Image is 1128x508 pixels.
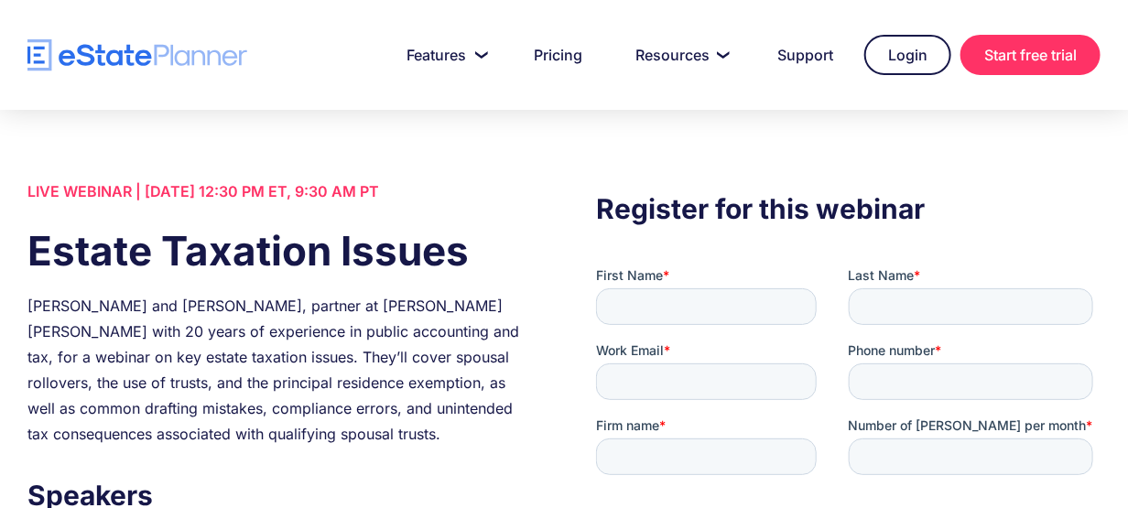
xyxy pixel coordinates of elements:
[596,188,1101,230] h3: Register for this webinar
[960,35,1101,75] a: Start free trial
[613,37,746,73] a: Resources
[385,37,503,73] a: Features
[27,222,532,279] h1: Estate Taxation Issues
[864,35,951,75] a: Login
[27,39,247,71] a: home
[755,37,855,73] a: Support
[512,37,604,73] a: Pricing
[27,178,532,204] div: LIVE WEBINAR | [DATE] 12:30 PM ET, 9:30 AM PT
[27,293,532,447] div: [PERSON_NAME] and [PERSON_NAME], partner at [PERSON_NAME] [PERSON_NAME] with 20 years of experien...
